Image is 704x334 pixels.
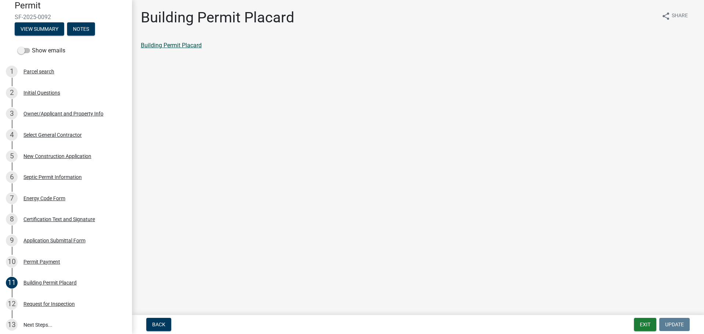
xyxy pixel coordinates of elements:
[659,318,690,331] button: Update
[672,12,688,21] span: Share
[23,90,60,95] div: Initial Questions
[23,259,60,264] div: Permit Payment
[6,66,18,77] div: 1
[6,108,18,120] div: 3
[634,318,656,331] button: Exit
[23,132,82,137] div: Select General Contractor
[6,256,18,268] div: 10
[15,27,64,33] wm-modal-confirm: Summary
[6,129,18,141] div: 4
[18,46,65,55] label: Show emails
[23,175,82,180] div: Septic Permit Information
[6,87,18,99] div: 2
[67,22,95,36] button: Notes
[6,192,18,204] div: 7
[6,213,18,225] div: 8
[656,9,694,23] button: shareShare
[23,154,91,159] div: New Construction Application
[23,217,95,222] div: Certification Text and Signature
[67,27,95,33] wm-modal-confirm: Notes
[141,9,294,26] h1: Building Permit Placard
[23,301,75,307] div: Request for Inspection
[23,69,54,74] div: Parcel search
[15,22,64,36] button: View Summary
[152,322,165,327] span: Back
[23,196,65,201] div: Energy Code Form
[661,12,670,21] i: share
[23,111,103,116] div: Owner/Applicant and Property Info
[665,322,684,327] span: Update
[23,238,85,243] div: Application Submittal Form
[6,277,18,289] div: 11
[6,319,18,331] div: 13
[6,150,18,162] div: 5
[6,298,18,310] div: 12
[23,280,77,285] div: Building Permit Placard
[6,235,18,246] div: 9
[146,318,171,331] button: Back
[6,171,18,183] div: 6
[15,14,117,21] span: SF-2025-0092
[141,42,202,49] a: Building Permit Placard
